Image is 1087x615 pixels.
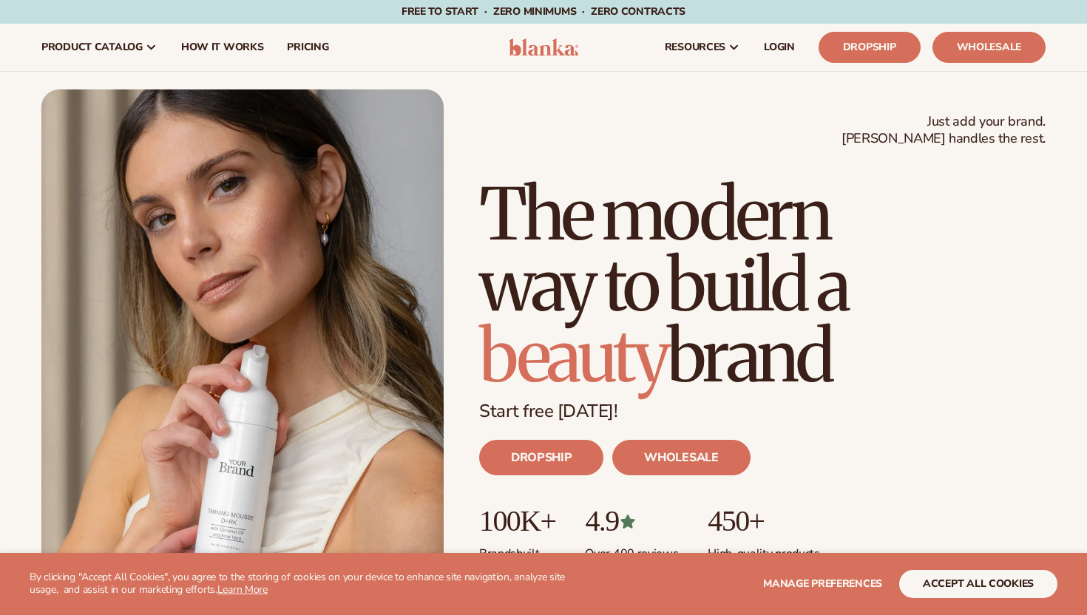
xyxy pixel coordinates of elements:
span: Manage preferences [763,577,882,591]
p: High-quality products [708,537,819,562]
span: LOGIN [764,41,795,53]
span: pricing [287,41,328,53]
a: How It Works [169,24,276,71]
span: resources [665,41,725,53]
button: accept all cookies [899,570,1057,598]
button: Manage preferences [763,570,882,598]
a: pricing [275,24,340,71]
p: 100K+ [479,505,555,537]
a: LOGIN [752,24,807,71]
span: Just add your brand. [PERSON_NAME] handles the rest. [842,113,1046,148]
h1: The modern way to build a brand [479,179,1046,392]
p: 4.9 [585,505,678,537]
a: DROPSHIP [479,440,603,475]
p: 450+ [708,505,819,537]
a: Dropship [819,32,921,63]
a: resources [653,24,752,71]
p: Brands built [479,537,555,562]
a: Wholesale [932,32,1046,63]
span: beauty [479,312,667,401]
span: How It Works [181,41,264,53]
img: Blanka hero private label beauty Female holding tanning mousse [41,89,444,597]
span: product catalog [41,41,143,53]
a: Learn More [217,582,268,597]
img: logo [509,38,579,56]
p: Start free [DATE]! [479,401,1046,422]
span: Free to start · ZERO minimums · ZERO contracts [402,4,685,18]
a: WHOLESALE [612,440,750,475]
a: product catalog [30,24,169,71]
p: Over 400 reviews [585,537,678,562]
p: By clicking "Accept All Cookies", you agree to the storing of cookies on your device to enhance s... [30,571,578,597]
